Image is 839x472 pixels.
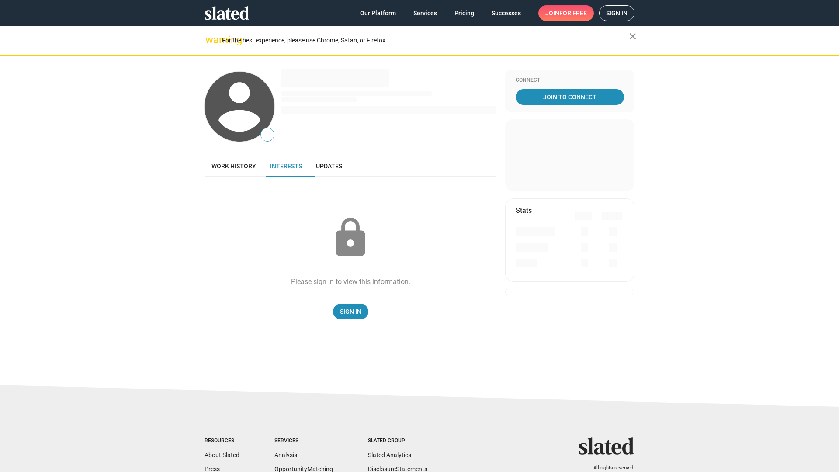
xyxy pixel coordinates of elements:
[485,5,528,21] a: Successes
[368,451,411,458] a: Slated Analytics
[205,437,239,444] div: Resources
[274,437,333,444] div: Services
[413,5,437,21] span: Services
[516,206,532,215] mat-card-title: Stats
[606,6,628,21] span: Sign in
[492,5,521,21] span: Successes
[211,163,256,170] span: Work history
[274,451,297,458] a: Analysis
[360,5,396,21] span: Our Platform
[309,156,349,177] a: Updates
[353,5,403,21] a: Our Platform
[559,5,587,21] span: for free
[447,5,481,21] a: Pricing
[205,35,216,45] mat-icon: warning
[599,5,634,21] a: Sign in
[263,156,309,177] a: Interests
[222,35,629,46] div: For the best experience, please use Chrome, Safari, or Firefox.
[454,5,474,21] span: Pricing
[291,277,410,286] div: Please sign in to view this information.
[628,31,638,42] mat-icon: close
[270,163,302,170] span: Interests
[333,304,368,319] a: Sign In
[205,451,239,458] a: About Slated
[538,5,594,21] a: Joinfor free
[329,216,372,260] mat-icon: lock
[517,89,622,105] span: Join To Connect
[406,5,444,21] a: Services
[516,77,624,84] div: Connect
[261,129,274,141] span: —
[205,156,263,177] a: Work history
[545,5,587,21] span: Join
[340,304,361,319] span: Sign In
[316,163,342,170] span: Updates
[368,437,427,444] div: Slated Group
[516,89,624,105] a: Join To Connect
